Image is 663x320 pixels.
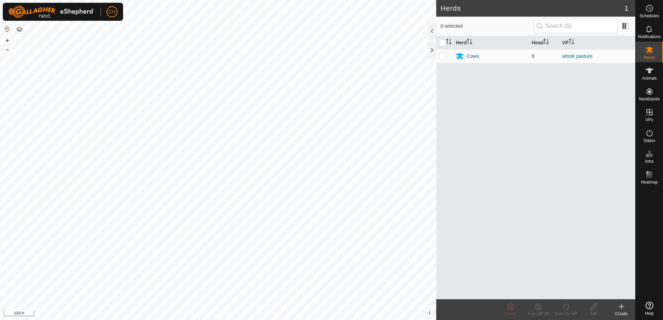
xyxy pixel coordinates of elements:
span: Neckbands [639,97,660,101]
button: Reset Map [3,25,11,33]
a: Privacy Policy [191,311,217,317]
a: whole pasture [562,53,592,59]
button: – [3,45,11,54]
div: Turn Off VP [524,311,552,317]
p-sorticon: Activate to sort [467,40,472,45]
th: VP [559,36,635,50]
p-sorticon: Activate to sort [446,40,451,45]
button: i [425,309,433,317]
div: Cows [467,53,479,60]
span: Animals [642,76,657,80]
span: Help [645,311,654,315]
th: Head [529,36,559,50]
input: Search (S) [534,19,618,33]
span: Herds [644,55,655,60]
span: Schedules [639,14,659,18]
span: Infra [645,159,653,163]
span: 0 selected [440,23,534,30]
span: CH [109,8,115,16]
span: Status [643,139,655,143]
span: Notifications [638,35,661,39]
span: i [429,310,430,316]
span: Heatmap [641,180,658,184]
button: Map Layers [15,25,24,34]
img: Gallagher Logo [8,6,95,18]
div: Create [608,311,635,317]
span: 9 [532,53,534,59]
h2: Herds [440,4,624,12]
a: Help [636,299,663,318]
div: Edit [580,311,608,317]
th: Herd [453,36,529,50]
span: VPs [645,118,653,122]
a: Contact Us [225,311,246,317]
div: Turn On VP [552,311,580,317]
span: 1 [625,3,628,14]
span: Delete [505,311,517,316]
p-sorticon: Activate to sort [569,40,574,45]
button: + [3,36,11,45]
p-sorticon: Activate to sort [543,40,549,45]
